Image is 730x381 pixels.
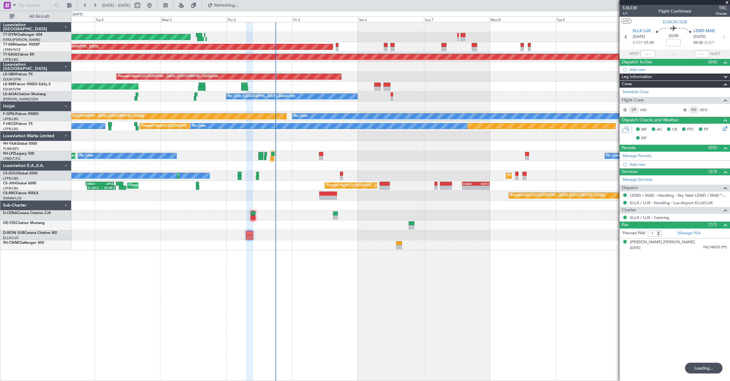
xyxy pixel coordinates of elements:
span: Leg Information [622,74,652,80]
span: CS-DOU [3,172,17,175]
div: Thu 4 [226,17,292,22]
div: Sun 7 [424,17,490,22]
a: 9H-YAAGlobal 5000 [3,142,37,146]
div: Planned Maint [GEOGRAPHIC_DATA] ([GEOGRAPHIC_DATA]) [129,181,224,190]
span: CS-JHH [3,182,16,185]
a: CS-DOUGlobal 6500 [3,172,38,175]
span: PAL740575 (PP) [703,245,727,250]
span: Permits [622,145,636,152]
a: T7-EAGLFalcon 8X [3,53,34,56]
span: Refreshing... [214,3,239,8]
a: ELLX/LUX [3,236,18,240]
a: HDI [640,107,654,113]
div: Planned Maint [GEOGRAPHIC_DATA] ([GEOGRAPHIC_DATA]) [50,112,144,121]
div: Planned Maint [GEOGRAPHIC_DATA] ([GEOGRAPHIC_DATA]) [179,171,273,180]
span: ELLX LUX [633,28,651,34]
span: D-IXON SUB [3,231,25,235]
a: CS-RRCFalcon 900LX [3,192,38,195]
div: KSFO [476,182,489,186]
span: Pax [622,222,628,228]
span: OE-FZE [3,221,16,225]
a: Schedule Crew [623,89,649,95]
span: [DATE] [633,34,645,40]
a: FCBB/BZV [3,147,19,151]
div: KRNO [86,182,100,186]
span: TBC [716,5,727,11]
a: ELLX / LUX - Handling - Lux-Airport ELLX/LUX [630,200,713,205]
span: [DATE] - [DATE] [102,3,130,8]
span: (0/0) [708,144,717,151]
span: [DATE] [693,34,706,40]
div: 07:45 Z [101,186,115,189]
a: LX-INBFalcon 900EX EASy II [3,83,50,86]
a: LFPB/LBG [3,186,19,191]
div: EHAM [463,182,476,186]
div: No Crew [GEOGRAPHIC_DATA] (Dublin Intl) [228,92,295,101]
div: [DATE] [73,12,83,17]
a: F-GPNJFalcon 900EX [3,112,39,116]
a: EVRA/[PERSON_NAME] [3,38,40,42]
span: 536338 [623,5,637,11]
span: (3/3) [708,168,717,175]
span: F-GPNJ [3,112,16,116]
span: F-HECD [3,122,16,126]
a: 9H-CWMChallenger 850 [3,241,44,245]
span: ALDT [710,51,720,57]
a: EDLW/DTM [3,77,21,82]
div: Loading... [685,363,722,373]
span: DP [641,135,647,141]
span: LX-GBH [3,73,16,76]
div: Mon 8 [490,17,555,22]
a: LFPB/LBG [3,127,19,131]
a: LFMN/NCE [3,47,21,52]
span: CS-RRC [3,192,16,195]
a: F-HECDFalcon 7X [3,122,33,126]
a: LEMD / MAD - Handling - Sky Valet LEMD / MAD **MY HANDLING** [630,193,727,198]
div: Sat 6 [358,17,424,22]
div: Planned Maint [GEOGRAPHIC_DATA] ([GEOGRAPHIC_DATA]) [510,191,605,200]
span: AC [657,127,662,133]
span: Dispatch [622,185,638,192]
span: T7-DYN [3,33,17,37]
span: T7-EMI [3,43,15,47]
span: Charter [622,207,636,214]
button: All Aircraft [7,12,65,21]
a: CS-JHHGlobal 6000 [3,182,36,185]
span: ATOT [629,51,639,57]
label: Planned PAX [623,230,645,236]
a: Manage Services [623,177,653,183]
span: Dispatch Checks and Weather [622,117,679,124]
span: ETOT [633,40,643,46]
a: Manage PAX [678,230,701,236]
span: 9H-YAA [3,142,17,146]
div: Fri 5 [292,17,358,22]
span: Flight Crew [622,97,644,104]
a: D-IXON SUBCessna Citation M2 [3,231,57,235]
div: - [463,186,476,189]
span: FFC [687,127,694,133]
div: LPCS [100,182,113,186]
div: [PERSON_NAME] [PERSON_NAME] [630,239,695,245]
span: LX-AOA [3,92,17,96]
a: LX-GBHFalcon 7X [3,73,33,76]
span: CR [672,127,677,133]
span: 9H-CWM [3,241,18,245]
a: LX-AOACitation Mustang [3,92,46,96]
span: LEMD MAD [693,28,715,34]
input: --:-- [641,50,655,58]
a: EDLW/DTM [3,87,21,92]
div: No Crew [80,151,93,160]
div: Planned Maint [GEOGRAPHIC_DATA] ([GEOGRAPHIC_DATA] Intl) [118,72,218,81]
span: T7-EAGL [3,53,18,56]
span: [DATE] [630,246,640,250]
a: [PERSON_NAME]/QSA [3,97,38,101]
div: Planned Maint [GEOGRAPHIC_DATA] ([GEOGRAPHIC_DATA]) [508,171,602,180]
span: MF [641,127,647,133]
a: DNMM/LOS [3,196,22,201]
a: 9H-LPZLegacy 500 [3,152,34,156]
button: Refreshing... [205,1,241,10]
button: UTC [621,18,632,24]
span: 9H-LPZ [3,152,15,156]
a: LFPB/LBG [3,176,19,181]
span: All Aircraft [16,14,63,19]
